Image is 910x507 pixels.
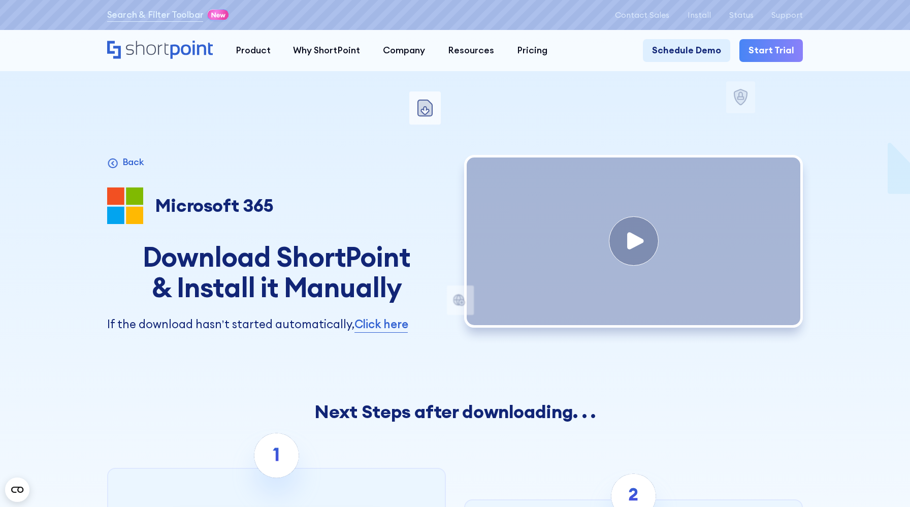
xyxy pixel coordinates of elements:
[615,10,669,19] a: Contact Sales
[236,44,271,57] div: Product
[107,8,204,22] a: Search & Filter Toolbar
[591,400,596,423] span: .
[383,44,425,57] div: Company
[448,44,494,57] div: Resources
[729,10,754,19] a: Status
[505,39,559,62] a: Pricing
[573,400,578,423] span: .
[582,400,587,423] span: .
[107,155,144,169] a: Back
[354,316,408,333] a: Click here
[122,155,144,169] p: Back
[107,401,803,423] h2: Next Steps after downloading
[372,39,437,62] a: Company
[107,316,446,333] p: If the download hasn’t started automatically,
[771,10,803,19] a: Support
[107,242,446,302] h1: Download ShortPoint & Install it Manually
[224,39,282,62] a: Product
[5,478,29,502] button: Open CMP widget
[437,39,506,62] a: Resources
[727,389,910,507] iframe: Chat Widget
[739,39,803,62] a: Start Trial
[517,44,547,57] div: Pricing
[293,44,360,57] div: Why ShortPoint
[155,195,274,216] p: Microsoft 365
[282,39,372,62] a: Why ShortPoint
[107,187,144,224] img: Microsoft 365 logo
[688,10,711,19] a: Install
[643,39,730,62] a: Schedule Demo
[107,41,213,60] a: Home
